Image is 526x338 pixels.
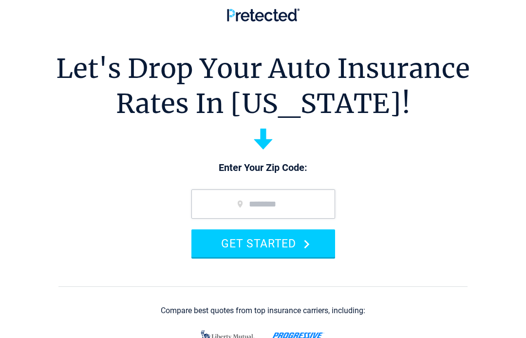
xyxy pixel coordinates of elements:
h1: Let's Drop Your Auto Insurance Rates In [US_STATE]! [56,51,470,121]
img: Pretected Logo [227,8,300,21]
p: Enter Your Zip Code: [182,161,345,175]
input: zip code [191,189,335,219]
button: GET STARTED [191,229,335,257]
div: Compare best quotes from top insurance carriers, including: [161,306,365,315]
